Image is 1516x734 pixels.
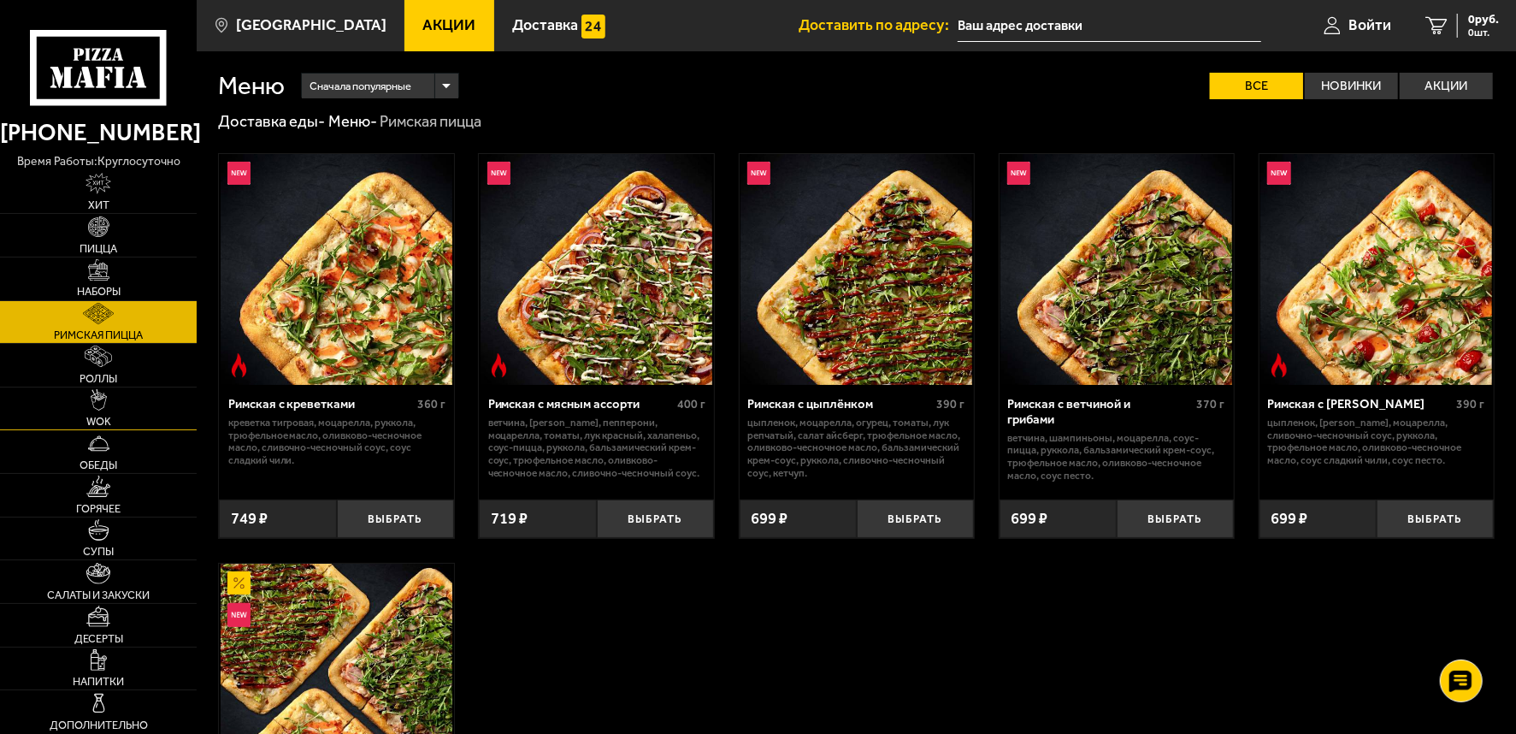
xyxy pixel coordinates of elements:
[488,397,673,412] div: Римская с мясным ассорти
[512,18,578,33] span: Доставка
[1011,511,1047,526] span: 699 ₽
[227,571,251,595] img: Акционный
[73,677,124,688] span: Напитки
[1468,27,1499,38] span: 0 шт.
[1210,73,1303,99] label: Все
[236,18,386,33] span: [GEOGRAPHIC_DATA]
[1197,397,1225,411] span: 370 г
[86,417,111,428] span: WOK
[227,603,251,627] img: Новинка
[597,500,714,538] button: Выбрать
[1267,353,1291,377] img: Острое блюдо
[748,417,965,480] p: цыпленок, моцарелла, огурец, томаты, лук репчатый, салат айсберг, трюфельное масло, оливково-чесн...
[747,162,771,186] img: Новинка
[77,287,121,298] span: Наборы
[1007,162,1031,186] img: Новинка
[1468,14,1499,26] span: 0 руб.
[80,460,117,471] span: Обеды
[740,154,974,386] a: НовинкаРимская с цыплёнком
[488,417,705,480] p: ветчина, [PERSON_NAME], пепперони, моцарелла, томаты, лук красный, халапеньо, соус-пицца, руккола...
[1267,162,1291,186] img: Новинка
[937,397,965,411] span: 390 г
[76,504,121,515] span: Горячее
[1457,397,1485,411] span: 390 г
[380,111,481,132] div: Римская пицца
[1400,73,1493,99] label: Акции
[218,112,325,131] a: Доставка еды-
[1305,73,1398,99] label: Новинки
[740,154,972,386] img: Римская с цыплёнком
[227,162,251,186] img: Новинка
[80,374,117,385] span: Роллы
[328,112,377,131] a: Меню-
[83,547,114,558] span: Супы
[337,500,454,538] button: Выбрать
[487,162,511,186] img: Новинка
[581,15,605,38] img: 15daf4d41897b9f0e9f617042186c801.svg
[748,397,933,412] div: Римская с цыплёнком
[1268,417,1485,467] p: цыпленок, [PERSON_NAME], моцарелла, сливочно-чесночный соус, руккола, трюфельное масло, оливково-...
[50,720,148,731] span: Дополнительно
[422,18,475,33] span: Акции
[1000,154,1232,386] img: Римская с ветчиной и грибами
[1117,500,1234,538] button: Выбрать
[958,10,1261,42] input: Ваш адрес доставки
[857,500,974,538] button: Выбрать
[88,200,109,211] span: Хит
[1260,154,1492,386] img: Римская с томатами черри
[80,244,117,255] span: Пицца
[231,511,268,526] span: 749 ₽
[487,353,511,377] img: Острое блюдо
[1000,154,1234,386] a: НовинкаРимская с ветчиной и грибами
[228,417,445,467] p: креветка тигровая, моцарелла, руккола, трюфельное масло, оливково-чесночное масло, сливочно-чесно...
[1008,432,1225,482] p: ветчина, шампиньоны, моцарелла, соус-пицца, руккола, бальзамический крем-соус, трюфельное масло, ...
[1348,18,1391,33] span: Войти
[1268,397,1453,412] div: Римская с [PERSON_NAME]
[491,511,528,526] span: 719 ₽
[228,397,413,412] div: Римская с креветками
[221,154,452,386] img: Римская с креветками
[54,330,143,341] span: Римская пицца
[751,511,787,526] span: 699 ₽
[310,71,411,101] span: Сначала популярные
[74,634,123,645] span: Десерты
[227,353,251,377] img: Острое блюдо
[799,18,958,33] span: Доставить по адресу:
[47,590,150,601] span: Салаты и закуски
[479,154,713,386] a: НовинкаОстрое блюдоРимская с мясным ассорти
[218,74,285,99] h1: Меню
[219,154,453,386] a: НовинкаОстрое блюдоРимская с креветками
[481,154,712,386] img: Римская с мясным ассорти
[1271,511,1308,526] span: 699 ₽
[1259,154,1494,386] a: НовинкаОстрое блюдоРимская с томатами черри
[417,397,445,411] span: 360 г
[677,397,705,411] span: 400 г
[1008,397,1193,427] div: Римская с ветчиной и грибами
[1377,500,1494,538] button: Выбрать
